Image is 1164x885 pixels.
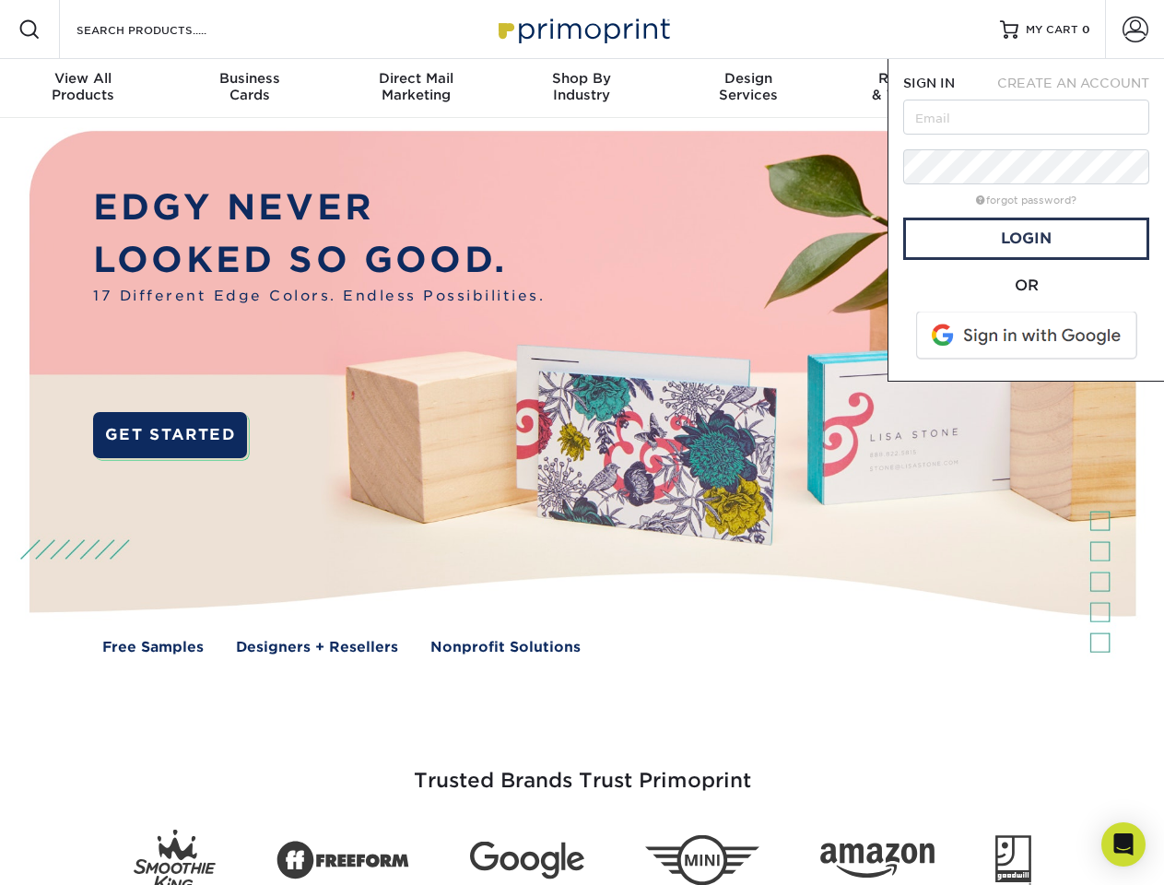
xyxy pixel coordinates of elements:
div: Cards [166,70,332,103]
div: Industry [499,70,664,103]
div: & Templates [831,70,997,103]
div: Marketing [333,70,499,103]
div: Services [665,70,831,103]
span: 17 Different Edge Colors. Endless Possibilities. [93,286,545,307]
a: GET STARTED [93,412,247,458]
img: Goodwill [995,835,1031,885]
span: Resources [831,70,997,87]
img: Google [470,842,584,879]
span: MY CART [1026,22,1078,38]
a: Login [903,218,1149,260]
a: Nonprofit Solutions [430,637,581,658]
input: SEARCH PRODUCTS..... [75,18,254,41]
a: DesignServices [665,59,831,118]
span: SIGN IN [903,76,955,90]
div: Open Intercom Messenger [1101,822,1146,867]
img: Primoprint [490,9,675,49]
a: Resources& Templates [831,59,997,118]
p: EDGY NEVER [93,182,545,234]
h3: Trusted Brands Trust Primoprint [43,725,1122,815]
a: Free Samples [102,637,204,658]
span: CREATE AN ACCOUNT [997,76,1149,90]
a: Shop ByIndustry [499,59,664,118]
span: Design [665,70,831,87]
a: BusinessCards [166,59,332,118]
a: Direct MailMarketing [333,59,499,118]
a: Designers + Resellers [236,637,398,658]
div: OR [903,275,1149,297]
span: 0 [1082,23,1090,36]
input: Email [903,100,1149,135]
span: Shop By [499,70,664,87]
a: forgot password? [976,195,1076,206]
span: Business [166,70,332,87]
img: Amazon [820,844,935,879]
p: LOOKED SO GOOD. [93,234,545,287]
span: Direct Mail [333,70,499,87]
